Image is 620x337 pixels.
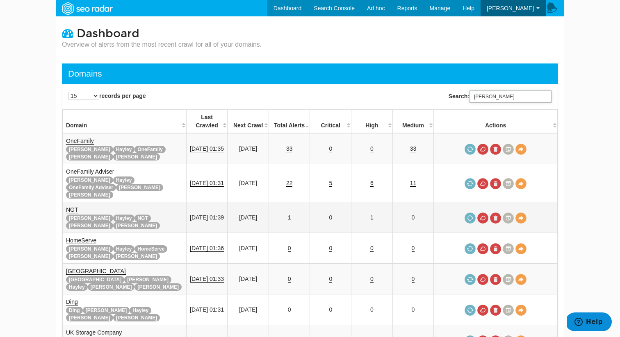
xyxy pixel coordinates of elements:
span: Hayley [113,215,135,222]
span: Ding [66,307,83,314]
span: [PERSON_NAME] [66,176,113,184]
span: [PERSON_NAME] [116,184,163,191]
a: Delete most recent audit [490,243,501,254]
a: OneFamily Adviser [66,168,114,175]
label: records per page [68,92,146,100]
a: HomeServe [66,237,96,244]
span: [GEOGRAPHIC_DATA] [66,276,124,283]
a: Cancel in-progress audit [477,274,488,285]
th: Actions: activate to sort column ascending [434,110,558,133]
td: [DATE] [228,294,269,325]
a: Request a crawl [465,305,476,316]
select: records per page [68,92,99,100]
a: 33 [286,145,293,152]
a: 0 [288,245,291,252]
span: [PERSON_NAME] [134,283,182,291]
a: Request a crawl [465,144,476,155]
a: 0 [329,214,332,221]
span: [PERSON_NAME] [113,253,160,260]
span: [PERSON_NAME] [113,222,160,229]
a: Crawl History [503,178,514,189]
a: Crawl History [503,213,514,224]
a: 33 [410,145,417,152]
a: 6 [370,180,374,187]
span: Reports [397,5,417,11]
a: Cancel in-progress audit [477,144,488,155]
a: Request a crawl [465,213,476,224]
a: [DATE] 01:35 [190,145,224,152]
a: Delete most recent audit [490,274,501,285]
th: Medium: activate to sort column descending [392,110,434,133]
a: 0 [412,276,415,283]
a: [DATE] 01:31 [190,306,224,313]
span: Hayley [113,176,135,184]
a: Delete most recent audit [490,213,501,224]
a: 0 [370,276,374,283]
a: View Domain Overview [515,305,527,316]
a: [DATE] 01:36 [190,245,224,252]
div: Domains [68,68,102,80]
span: [PERSON_NAME] [66,253,113,260]
a: Crawl History [503,144,514,155]
img: SEORadar [59,1,115,16]
span: [PERSON_NAME] [66,153,113,161]
a: NGT [66,206,78,213]
th: Total Alerts: activate to sort column ascending [269,110,310,133]
span: [PERSON_NAME] [124,276,171,283]
th: High: activate to sort column descending [351,110,393,133]
span: OneFamily [134,146,165,153]
a: [GEOGRAPHIC_DATA] [66,268,126,275]
span: [PERSON_NAME] [88,283,135,291]
span: Hayley [113,146,135,153]
span: Manage [430,5,451,11]
a: Delete most recent audit [490,178,501,189]
a: 0 [370,145,374,152]
a: 0 [329,306,332,313]
span: OneFamily Adviser [66,184,116,191]
small: Overview of alerts from the most recent crawl for all of your domains. [62,40,262,49]
span: Hayley [130,307,151,314]
span: [PERSON_NAME] [113,314,160,321]
a: View Domain Overview [515,243,527,254]
a: 5 [329,180,332,187]
a: 0 [329,145,332,152]
a: 11 [410,180,417,187]
a: [DATE] 01:31 [190,180,224,187]
span: HomeServe [134,245,167,253]
th: Last Crawled: activate to sort column descending [186,110,228,133]
a: Delete most recent audit [490,305,501,316]
td: [DATE] [228,164,269,202]
a: View Domain Overview [515,144,527,155]
a: View Domain Overview [515,274,527,285]
a: 0 [412,306,415,313]
span: Hayley [66,283,88,291]
td: [DATE] [228,202,269,233]
a: 1 [370,214,374,221]
span: NGT [134,215,150,222]
a: Cancel in-progress audit [477,178,488,189]
a: Request a crawl [465,274,476,285]
span: Dashboard [77,27,139,41]
a: [DATE] 01:39 [190,214,224,221]
a: 1 [288,214,291,221]
span: Hayley [113,245,135,253]
span: Help [463,5,474,11]
a: Crawl History [503,305,514,316]
td: [DATE] [228,133,269,164]
a: [DATE] 01:33 [190,276,224,283]
a: Ding [66,299,78,305]
span: [PERSON_NAME] [66,191,113,199]
span: [PERSON_NAME] [487,5,534,11]
a: Cancel in-progress audit [477,305,488,316]
span: [PERSON_NAME] [66,146,113,153]
i:  [62,27,73,39]
td: [DATE] [228,264,269,294]
a: 0 [370,306,374,313]
a: 22 [286,180,293,187]
a: 0 [288,276,291,283]
a: View Domain Overview [515,178,527,189]
span: [PERSON_NAME] [66,215,113,222]
a: OneFamily [66,138,94,145]
a: 0 [329,276,332,283]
